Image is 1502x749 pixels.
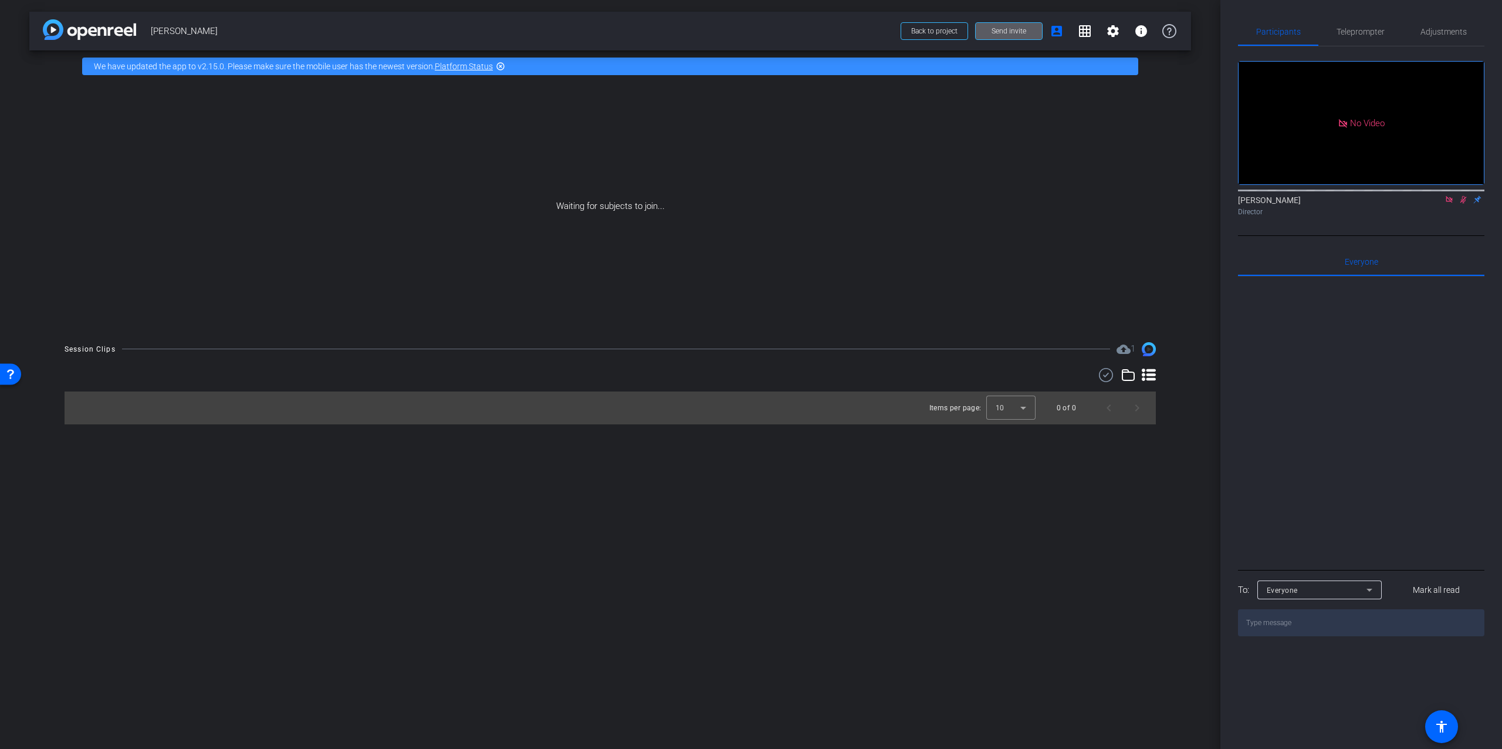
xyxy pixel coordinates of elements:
[1267,586,1298,595] span: Everyone
[1238,194,1484,217] div: [PERSON_NAME]
[911,27,958,35] span: Back to project
[1134,24,1148,38] mat-icon: info
[1117,342,1135,356] span: Destinations for your clips
[1050,24,1064,38] mat-icon: account_box
[65,343,116,355] div: Session Clips
[1337,28,1385,36] span: Teleprompter
[1117,342,1131,356] mat-icon: cloud_upload
[1413,584,1460,596] span: Mark all read
[496,62,505,71] mat-icon: highlight_off
[1142,342,1156,356] img: Session clips
[1123,394,1151,422] button: Next page
[1389,579,1485,600] button: Mark all read
[82,58,1138,75] div: We have updated the app to v2.15.0. Please make sure the mobile user has the newest version.
[992,26,1026,36] span: Send invite
[1078,24,1092,38] mat-icon: grid_on
[1435,720,1449,734] mat-icon: accessibility
[43,19,136,40] img: app-logo
[929,402,982,414] div: Items per page:
[901,22,968,40] button: Back to project
[1106,24,1120,38] mat-icon: settings
[29,82,1191,330] div: Waiting for subjects to join...
[1420,28,1467,36] span: Adjustments
[1131,343,1135,354] span: 1
[1238,583,1249,597] div: To:
[975,22,1043,40] button: Send invite
[1350,117,1385,128] span: No Video
[1256,28,1301,36] span: Participants
[1345,258,1378,266] span: Everyone
[1057,402,1076,414] div: 0 of 0
[1238,207,1484,217] div: Director
[151,19,894,43] span: [PERSON_NAME]
[435,62,493,71] a: Platform Status
[1095,394,1123,422] button: Previous page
